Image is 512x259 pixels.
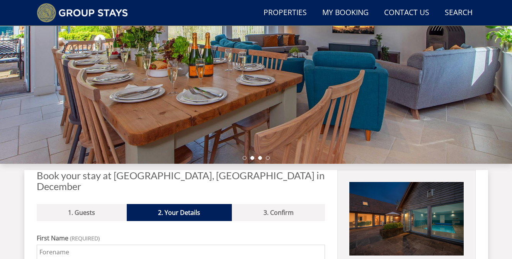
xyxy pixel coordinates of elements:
a: My Booking [319,4,372,22]
a: 1. Guests [37,204,127,221]
img: An image of 'COCKERCOMBE' [349,182,463,256]
h2: Book your stay at [GEOGRAPHIC_DATA], [GEOGRAPHIC_DATA] in December [37,170,325,192]
label: First Name [37,233,325,243]
a: 2. Your Details [127,204,232,221]
a: Contact Us [381,4,432,22]
a: 3. Confirm [232,204,325,221]
a: Search [442,4,476,22]
a: Properties [260,4,310,22]
img: Group Stays [37,3,128,22]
